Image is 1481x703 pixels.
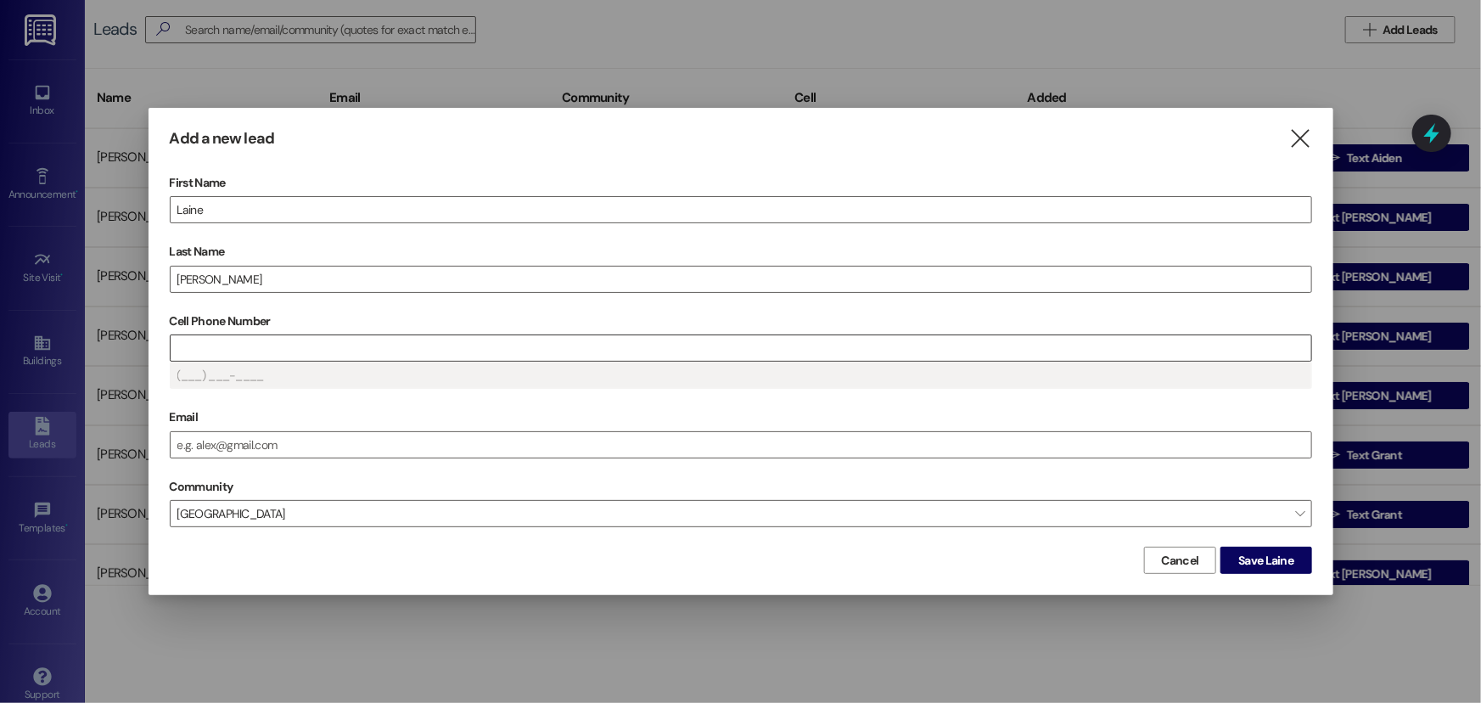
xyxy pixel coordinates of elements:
label: Last Name [170,239,1312,265]
label: Cell Phone Number [170,308,1312,335]
label: Email [170,404,1312,430]
input: e.g. Smith [171,267,1311,292]
span: Save Laine [1238,552,1293,570]
span: [GEOGRAPHIC_DATA] [170,500,1312,527]
label: First Name [170,170,1312,196]
span: Cancel [1162,552,1199,570]
i:  [1289,130,1312,148]
h3: Add a new lead [170,129,274,149]
label: Community [170,474,233,500]
button: Save Laine [1220,547,1311,574]
button: Cancel [1144,547,1217,574]
input: e.g. alex@gmail.com [171,432,1311,458]
input: e.g. Alex [171,197,1311,222]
